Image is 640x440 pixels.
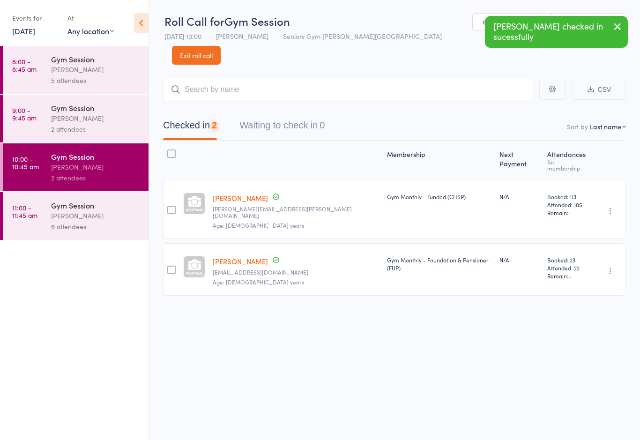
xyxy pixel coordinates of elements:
span: - [568,272,571,280]
span: Booked: 113 [547,193,588,201]
span: [DATE] 10:00 [164,31,201,41]
div: Next Payment [496,145,543,176]
div: Gym Session [51,54,141,64]
span: Gym Session [224,13,290,29]
a: [DATE] [12,26,35,36]
time: 8:00 - 8:45 am [12,58,37,73]
span: Age: [DEMOGRAPHIC_DATA] years [213,278,304,286]
span: Booked: 23 [547,256,588,264]
a: Exit roll call [172,46,221,65]
time: 10:00 - 10:45 am [12,155,39,170]
button: Waiting to check in0 [239,115,325,140]
a: [PERSON_NAME] [213,193,268,203]
div: 2 attendees [51,124,141,134]
div: Events for [12,10,58,26]
span: Seniors Gym [PERSON_NAME][GEOGRAPHIC_DATA] [283,31,442,41]
div: Gym Session [51,200,141,210]
div: 2 [212,120,217,130]
span: Remain: [547,209,588,216]
div: [PERSON_NAME] [51,113,141,124]
span: Age: [DEMOGRAPHIC_DATA] years [213,221,304,229]
label: Sort by [567,122,588,131]
div: Gym Session [51,151,141,162]
div: for membership [547,159,588,171]
div: Any location [67,26,114,36]
div: Gym Monthly - Foundation & Pensioner (FUP) [387,256,492,272]
div: [PERSON_NAME] [51,64,141,75]
span: Attended: 22 [547,264,588,272]
span: - [568,209,571,216]
div: Last name [590,122,621,131]
small: nadia.omran@gmail.com [213,206,380,219]
a: 10:00 -10:45 amGym Session[PERSON_NAME]2 attendees [3,143,149,191]
span: [PERSON_NAME] [216,31,268,41]
div: [PERSON_NAME] [51,210,141,221]
a: 11:00 -11:45 amGym Session[PERSON_NAME]6 attendees [3,192,149,240]
div: [PERSON_NAME] [51,162,141,172]
div: At [67,10,114,26]
div: N/A [499,256,540,264]
div: Gym Monthly - Funded (CHSP) [387,193,492,201]
button: Checked in2 [163,115,217,140]
div: Gym Session [51,103,141,113]
div: 0 [320,120,325,130]
div: N/A [499,193,540,201]
span: Remain: [547,272,588,280]
a: 9:00 -9:45 amGym Session[PERSON_NAME]2 attendees [3,95,149,142]
small: brettjmclean@yahoo.com [213,269,380,276]
button: CSV [573,80,626,100]
div: Membership [383,145,496,176]
input: Search by name [163,79,532,100]
a: 8:00 -8:45 amGym Session[PERSON_NAME]5 attendees [3,46,149,94]
div: [PERSON_NAME] checked in sucessfully [485,16,628,48]
div: 5 attendees [51,75,141,86]
div: 6 attendees [51,221,141,232]
span: Roll Call for [164,13,224,29]
div: Atten­dances [543,145,592,176]
time: 9:00 - 9:45 am [12,106,37,121]
div: 2 attendees [51,172,141,183]
a: [PERSON_NAME] [213,256,268,266]
time: 11:00 - 11:45 am [12,204,37,219]
span: Attended: 105 [547,201,588,209]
